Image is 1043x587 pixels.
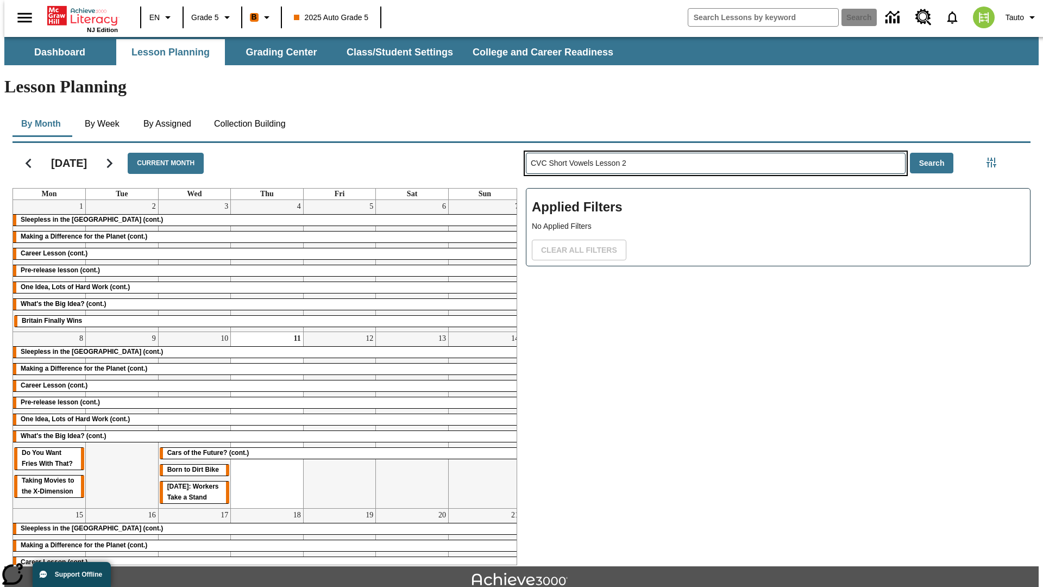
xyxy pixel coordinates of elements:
[1006,12,1024,23] span: Tauto
[526,153,905,173] input: Search Lessons By Keyword
[51,157,87,170] h2: [DATE]
[150,200,158,213] a: September 2, 2025
[13,332,86,508] td: September 8, 2025
[13,397,521,408] div: Pre-release lesson (cont.)
[55,571,102,578] span: Support Offline
[21,249,87,257] span: Career Lesson (cont.)
[973,7,995,28] img: avatar image
[21,365,147,372] span: Making a Difference for the Planet (cont.)
[436,509,448,522] a: September 20, 2025
[292,332,303,345] a: September 11, 2025
[526,188,1031,266] div: Applied Filters
[114,189,130,199] a: Tuesday
[363,332,375,345] a: September 12, 2025
[22,317,82,324] span: Britain Finally Wins
[13,232,521,242] div: Making a Difference for the Planet (cont.)
[231,200,304,332] td: September 4, 2025
[33,562,111,587] button: Support Offline
[47,5,118,27] a: Home
[160,448,521,459] div: Cars of the Future? (cont.)
[4,39,623,65] div: SubNavbar
[160,482,230,503] div: Labor Day: Workers Take a Stand
[231,332,304,508] td: September 11, 2025
[21,432,106,440] span: What's the Big Idea? (cont.)
[13,431,521,442] div: What's the Big Idea? (cont.)
[227,39,336,65] button: Grading Center
[135,111,200,137] button: By Assigned
[14,448,84,470] div: Do You Want Fries With That?
[291,509,303,522] a: September 18, 2025
[13,347,521,358] div: Sleepless in the Animal Kingdom (cont.)
[303,332,376,508] td: September 12, 2025
[879,3,909,33] a: Data Center
[144,8,179,27] button: Language: EN, Select a language
[509,509,521,522] a: September 21, 2025
[87,27,118,33] span: NJ Edition
[128,153,204,174] button: Current Month
[4,139,517,565] div: Calendar
[75,111,129,137] button: By Week
[513,200,521,213] a: September 7, 2025
[14,476,84,497] div: Taking Movies to the X-Dimension
[167,483,219,501] span: Labor Day: Workers Take a Stand
[376,200,449,332] td: September 6, 2025
[21,382,87,389] span: Career Lesson (cont.)
[532,221,1025,232] p: No Applied Filters
[40,189,59,199] a: Monday
[909,3,938,32] a: Resource Center, Will open in new tab
[21,541,147,549] span: Making a Difference for the Planet (cont.)
[146,509,158,522] a: September 16, 2025
[258,189,276,199] a: Thursday
[22,477,74,495] span: Taking Movies to the X-Dimension
[73,509,85,522] a: September 15, 2025
[150,332,158,345] a: September 9, 2025
[13,248,521,259] div: Career Lesson (cont.)
[448,200,521,332] td: September 7, 2025
[21,348,163,355] span: Sleepless in the Animal Kingdom (cont.)
[13,200,86,332] td: September 1, 2025
[464,39,622,65] button: College and Career Readiness
[21,216,163,223] span: Sleepless in the Animal Kingdom (cont.)
[367,200,375,213] a: September 5, 2025
[5,39,114,65] button: Dashboard
[13,557,521,568] div: Career Lesson (cont.)
[167,449,249,457] span: Cars of the Future? (cont.)
[21,415,130,423] span: One Idea, Lots of Hard Work (cont.)
[910,153,954,174] button: Search
[21,233,147,240] span: Making a Difference for the Planet (cont.)
[295,200,303,213] a: September 4, 2025
[688,9,838,26] input: search field
[532,194,1025,221] h2: Applied Filters
[332,189,347,199] a: Friday
[303,200,376,332] td: September 5, 2025
[966,3,1001,32] button: Select a new avatar
[13,299,521,310] div: What's the Big Idea? (cont.)
[13,265,521,276] div: Pre-release lesson (cont.)
[205,111,294,137] button: Collection Building
[218,509,230,522] a: September 17, 2025
[116,39,225,65] button: Lesson Planning
[14,316,520,327] div: Britain Finally Wins
[13,380,521,391] div: Career Lesson (cont.)
[4,77,1039,97] h1: Lesson Planning
[405,189,419,199] a: Saturday
[86,332,159,508] td: September 9, 2025
[218,332,230,345] a: September 10, 2025
[15,149,42,177] button: Previous
[476,189,493,199] a: Sunday
[77,200,85,213] a: September 1, 2025
[77,332,85,345] a: September 8, 2025
[517,139,1031,565] div: Search
[21,524,163,532] span: Sleepless in the Animal Kingdom (cont.)
[338,39,462,65] button: Class/Student Settings
[149,12,160,23] span: EN
[22,449,73,467] span: Do You Want Fries With That?
[448,332,521,508] td: September 14, 2025
[440,200,448,213] a: September 6, 2025
[376,332,449,508] td: September 13, 2025
[96,149,123,177] button: Next
[21,266,100,274] span: Pre-release lesson (cont.)
[167,466,219,473] span: Born to Dirt Bike
[47,4,118,33] div: Home
[509,332,521,345] a: September 14, 2025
